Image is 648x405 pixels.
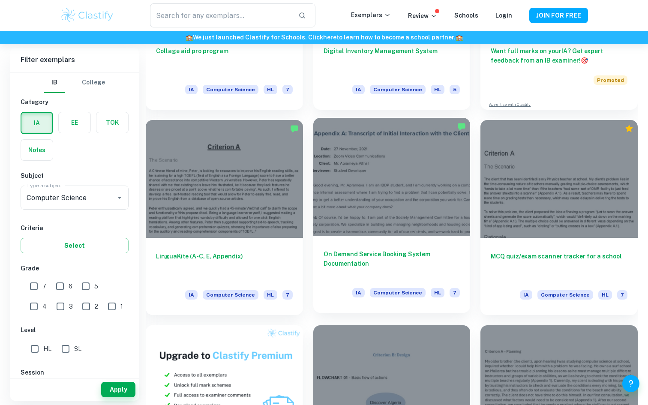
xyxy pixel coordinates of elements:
[59,112,90,133] button: EE
[431,85,444,94] span: HL
[101,382,135,397] button: Apply
[537,290,593,300] span: Computer Science
[324,249,460,278] h6: On Demand Service Booking System Documentation
[95,302,98,311] span: 2
[457,122,466,131] img: Marked
[74,344,81,354] span: SL
[21,325,129,335] h6: Level
[352,288,365,297] span: IA
[264,85,277,94] span: HL
[598,290,612,300] span: HL
[42,282,46,291] span: 7
[495,12,512,19] a: Login
[156,252,293,280] h6: LinguaKite (A-C, E, Appendix)
[370,85,426,94] span: Computer Science
[21,238,129,253] button: Select
[282,290,293,300] span: 7
[69,302,73,311] span: 3
[489,102,531,108] a: Advertise with Clastify
[156,46,293,75] h6: Collage aid pro program
[324,46,460,75] h6: Digital Inventory Management System
[21,140,53,160] button: Notes
[185,85,198,94] span: IA
[622,375,639,392] button: Help and Feedback
[480,120,638,315] a: MCQ quiz/exam scanner tracker for a schoolIAComputer ScienceHL7
[82,72,105,93] button: College
[581,57,588,64] span: 🎯
[203,290,258,300] span: Computer Science
[44,72,105,93] div: Filter type choice
[27,182,62,189] label: Type a subject
[203,85,258,94] span: Computer Science
[186,34,193,41] span: 🏫
[351,10,391,20] p: Exemplars
[150,3,291,27] input: Search for any exemplars...
[264,290,277,300] span: HL
[120,302,123,311] span: 1
[69,282,72,291] span: 6
[114,192,126,204] button: Open
[2,33,646,42] h6: We just launched Clastify for Schools. Click to learn how to become a school partner.
[10,48,139,72] h6: Filter exemplars
[323,34,336,41] a: here
[43,344,51,354] span: HL
[594,75,627,85] span: Promoted
[450,288,460,297] span: 7
[370,288,426,297] span: Computer Science
[21,264,129,273] h6: Grade
[456,34,463,41] span: 🏫
[146,120,303,315] a: LinguaKite (A-C, E, Appendix)IAComputer ScienceHL7
[313,120,471,315] a: On Demand Service Booking System DocumentationIAComputer ScienceHL7
[408,11,437,21] p: Review
[352,85,365,94] span: IA
[21,97,129,107] h6: Category
[282,85,293,94] span: 7
[60,7,114,24] img: Clastify logo
[21,171,129,180] h6: Subject
[42,302,47,311] span: 4
[491,46,627,65] h6: Want full marks on your IA ? Get expert feedback from an IB examiner!
[44,72,65,93] button: IB
[94,282,98,291] span: 5
[454,12,478,19] a: Schools
[290,124,299,133] img: Marked
[529,8,588,23] button: JOIN FOR FREE
[491,252,627,280] h6: MCQ quiz/exam scanner tracker for a school
[21,223,129,233] h6: Criteria
[520,290,532,300] span: IA
[431,288,444,297] span: HL
[21,113,52,133] button: IA
[96,112,128,133] button: TOK
[450,85,460,94] span: 5
[617,290,627,300] span: 7
[625,124,633,133] div: Premium
[185,290,198,300] span: IA
[21,368,129,377] h6: Session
